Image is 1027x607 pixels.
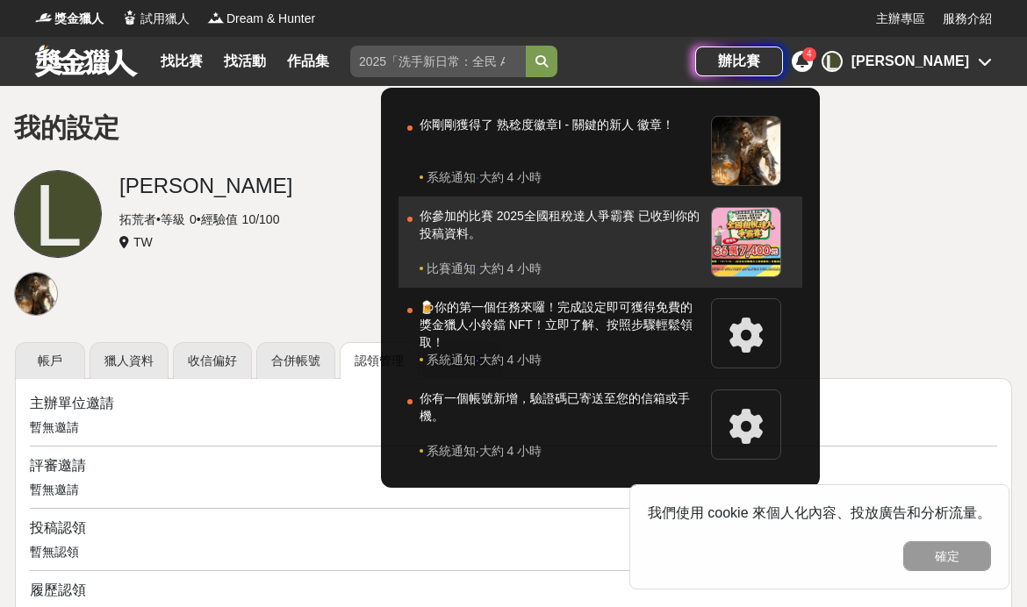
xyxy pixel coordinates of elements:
span: 大約 4 小時 [479,168,542,186]
a: 你參加的比賽 2025全國租稅達人爭霸賽 已收到你的投稿資料。比賽通知·大約 4 小時 [399,196,802,288]
a: 你剛剛獲得了 熟稔度徽章I - 關鍵的新人 徽章！系統通知·大約 4 小時 [399,105,802,196]
button: 確定 [903,541,991,571]
div: 🍺你的第一個任務來囉！完成設定即可獲得免費的獎金獵人小鈴鐺 NFT！立即了解、按照步驟輕鬆領取！ [420,298,702,351]
span: · [476,168,479,186]
span: · [476,260,479,277]
div: 你有一個帳號新增，驗證碼已寄送至您的信箱或手機。 [420,389,702,442]
span: 系統通知 [427,442,476,460]
a: 🍺你的第一個任務來囉！完成設定即可獲得免費的獎金獵人小鈴鐺 NFT！立即了解、按照步驟輕鬆領取！系統通知·大約 4 小時 [399,288,802,379]
span: 我們使用 cookie 來個人化內容、投放廣告和分析流量。 [648,505,991,520]
div: L [822,51,843,72]
span: 系統通知 [427,351,476,368]
span: · [476,442,479,460]
span: 系統通知 [427,168,476,186]
span: 4 [807,49,812,59]
span: 大約 4 小時 [479,351,542,368]
span: 大約 4 小時 [479,260,542,277]
span: · [476,351,479,368]
span: 比賽通知 [427,260,476,277]
div: 你參加的比賽 2025全國租稅達人爭霸賽 已收到你的投稿資料。 [420,207,702,260]
div: 你剛剛獲得了 熟稔度徽章I - 關鍵的新人 徽章！ [420,116,702,168]
a: 辦比賽 [695,46,783,76]
span: 大約 4 小時 [479,442,542,460]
